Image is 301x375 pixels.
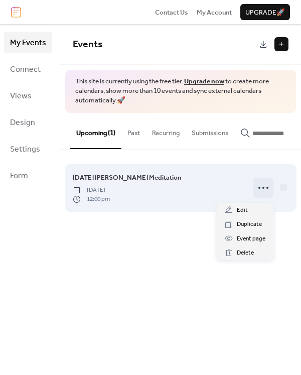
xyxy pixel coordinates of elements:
[73,172,181,183] a: [DATE] [PERSON_NAME] Meditation
[240,4,290,20] button: Upgrade🚀
[70,113,121,149] button: Upcoming (1)
[10,115,35,131] span: Design
[146,113,186,148] button: Recurring
[4,165,52,186] a: Form
[4,111,52,133] a: Design
[10,35,46,51] span: My Events
[10,62,41,77] span: Connect
[155,8,188,18] span: Contact Us
[121,113,146,148] button: Past
[186,113,234,148] button: Submissions
[155,7,188,17] a: Contact Us
[73,195,110,204] span: 12:00 pm
[10,168,28,184] span: Form
[73,35,102,54] span: Events
[73,186,110,195] span: [DATE]
[245,8,285,18] span: Upgrade 🚀
[197,7,232,17] a: My Account
[184,75,224,88] a: Upgrade now
[10,88,32,104] span: Views
[4,138,52,160] a: Settings
[10,142,40,157] span: Settings
[73,173,181,183] span: [DATE] [PERSON_NAME] Meditation
[4,58,52,80] a: Connect
[4,32,52,53] a: My Events
[4,85,52,106] a: Views
[237,205,248,215] span: Edit
[75,77,286,105] span: This site is currently using the free tier. to create more calendars, show more than 10 events an...
[237,219,262,229] span: Duplicate
[237,234,265,244] span: Event page
[11,7,21,18] img: logo
[237,248,254,258] span: Delete
[197,8,232,18] span: My Account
